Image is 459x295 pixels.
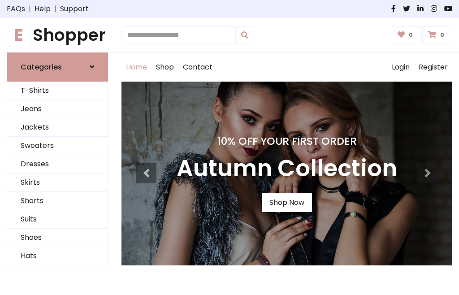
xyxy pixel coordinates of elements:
h1: Shopper [7,25,108,45]
a: Home [121,53,152,82]
a: Suits [7,210,108,229]
a: Shop Now [262,193,312,212]
span: E [7,23,31,47]
a: Jeans [7,100,108,118]
span: 0 [438,31,446,39]
a: Shoes [7,229,108,247]
h3: Autumn Collection [177,155,397,182]
a: Skirts [7,174,108,192]
a: T-Shirts [7,82,108,100]
a: Login [387,53,414,82]
a: Hats [7,247,108,265]
a: Support [60,4,89,14]
a: Jackets [7,118,108,137]
span: 0 [407,31,415,39]
a: Help [35,4,51,14]
a: EShopper [7,25,108,45]
a: Shop [152,53,178,82]
a: 0 [392,26,421,43]
a: Register [414,53,452,82]
a: Shorts [7,192,108,210]
span: | [25,4,35,14]
a: 0 [422,26,452,43]
a: FAQs [7,4,25,14]
a: Categories [7,52,108,82]
a: Contact [178,53,217,82]
a: Sweaters [7,137,108,155]
a: Dresses [7,155,108,174]
h4: 10% Off Your First Order [177,135,397,147]
span: | [51,4,60,14]
h6: Categories [21,63,62,71]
